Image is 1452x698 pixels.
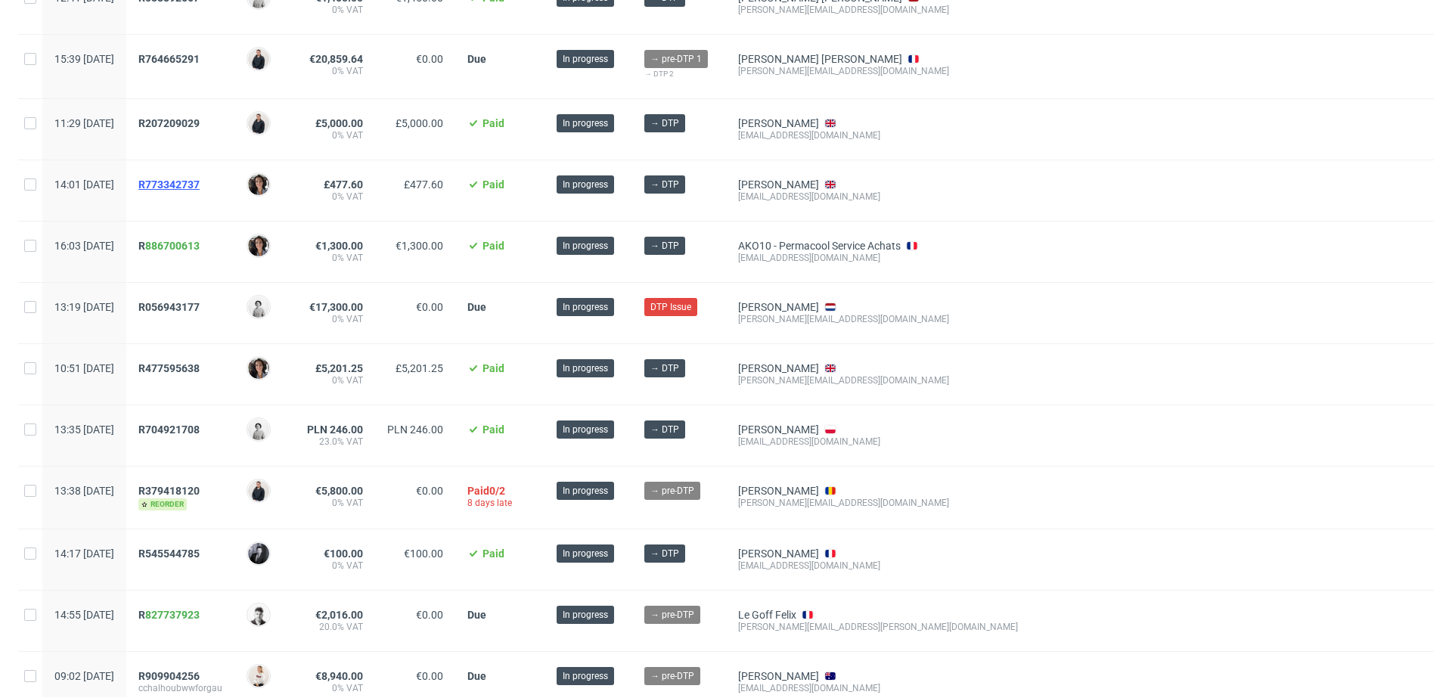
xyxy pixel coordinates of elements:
[145,240,200,252] a: 886700613
[315,117,363,129] span: £5,000.00
[248,543,269,564] img: Philippe Dubuy
[563,361,608,375] span: In progress
[248,480,269,501] img: Adrian Margula
[138,609,200,621] span: R
[650,484,694,498] span: → pre-DTP
[138,117,203,129] a: R207209029
[309,301,363,313] span: €17,300.00
[138,53,200,65] span: R764665291
[307,436,363,448] span: 23.0% VAT
[563,178,608,191] span: In progress
[482,423,504,436] span: Paid
[467,301,486,313] span: Due
[650,116,679,130] span: → DTP
[650,547,679,560] span: → DTP
[138,240,200,252] span: R
[307,129,363,141] span: 0% VAT
[248,419,269,440] img: Dudek Mariola
[738,497,1018,509] div: [PERSON_NAME][EMAIL_ADDRESS][DOMAIN_NAME]
[738,178,819,191] a: [PERSON_NAME]
[138,117,200,129] span: R207209029
[650,361,679,375] span: → DTP
[307,313,363,325] span: 0% VAT
[248,665,269,687] img: Mari Fok
[404,178,443,191] span: £477.60
[482,362,504,374] span: Paid
[138,240,203,252] a: R886700613
[650,423,679,436] span: → DTP
[315,609,363,621] span: €2,016.00
[738,436,1018,448] div: [EMAIL_ADDRESS][DOMAIN_NAME]
[416,301,443,313] span: €0.00
[396,240,443,252] span: €1,300.00
[54,117,114,129] span: 11:29 [DATE]
[138,498,187,510] span: reorder
[650,608,694,622] span: → pre-DTP
[738,423,819,436] a: [PERSON_NAME]
[248,358,269,379] img: Moreno Martinez Cristina
[644,68,714,80] div: → DTP 2
[738,301,819,313] a: [PERSON_NAME]
[145,609,200,621] a: 827737923
[416,609,443,621] span: €0.00
[482,178,504,191] span: Paid
[563,669,608,683] span: In progress
[138,301,200,313] span: R056943177
[738,682,1018,694] div: [EMAIL_ADDRESS][DOMAIN_NAME]
[54,609,114,621] span: 14:55 [DATE]
[315,485,363,497] span: €5,800.00
[138,53,203,65] a: R764665291
[307,682,363,694] span: 0% VAT
[248,296,269,318] img: Dudek Mariola
[138,670,203,682] a: R909904256
[396,117,443,129] span: £5,000.00
[738,240,901,252] a: AKO10 - Permacool Service Achats
[324,178,363,191] span: £477.60
[738,621,1018,633] div: [PERSON_NAME][EMAIL_ADDRESS][PERSON_NAME][DOMAIN_NAME]
[138,485,200,497] span: R379418120
[138,423,200,436] span: R704921708
[248,174,269,195] img: Moreno Martinez Cristina
[563,608,608,622] span: In progress
[307,621,363,633] span: 20.0% VAT
[387,423,443,436] span: PLN 246.00
[738,548,819,560] a: [PERSON_NAME]
[138,485,203,497] a: R379418120
[248,235,269,256] img: Moreno Martinez Cristina
[489,485,505,497] span: 0/2
[738,65,1018,77] div: [PERSON_NAME][EMAIL_ADDRESS][DOMAIN_NAME]
[307,191,363,203] span: 0% VAT
[307,423,363,436] span: PLN 246.00
[315,240,363,252] span: €1,300.00
[138,362,200,374] span: R477595638
[396,362,443,374] span: £5,201.25
[416,670,443,682] span: €0.00
[138,670,200,682] span: R909904256
[467,609,486,621] span: Due
[54,240,114,252] span: 16:03 [DATE]
[563,52,608,66] span: In progress
[738,53,902,65] a: [PERSON_NAME] [PERSON_NAME]
[650,669,694,683] span: → pre-DTP
[54,670,114,682] span: 09:02 [DATE]
[307,497,363,509] span: 0% VAT
[563,300,608,314] span: In progress
[307,4,363,16] span: 0% VAT
[248,604,269,625] img: Daniel Portillo
[467,53,486,65] span: Due
[315,670,363,682] span: €8,940.00
[738,670,819,682] a: [PERSON_NAME]
[307,65,363,77] span: 0% VAT
[54,53,114,65] span: 15:39 [DATE]
[738,129,1018,141] div: [EMAIL_ADDRESS][DOMAIN_NAME]
[324,548,363,560] span: €100.00
[138,423,203,436] a: R704921708
[738,252,1018,264] div: [EMAIL_ADDRESS][DOMAIN_NAME]
[54,485,114,497] span: 13:38 [DATE]
[738,560,1018,572] div: [EMAIL_ADDRESS][DOMAIN_NAME]
[563,116,608,130] span: In progress
[563,484,608,498] span: In progress
[650,239,679,253] span: → DTP
[563,547,608,560] span: In progress
[482,117,504,129] span: Paid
